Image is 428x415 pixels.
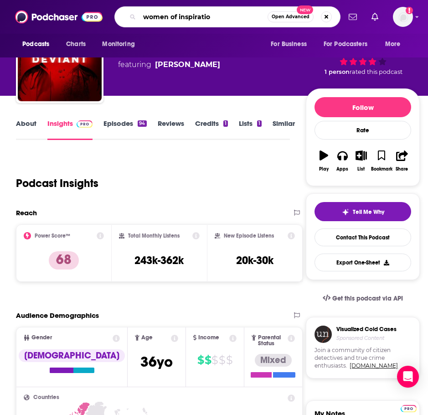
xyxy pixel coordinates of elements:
[385,38,401,51] span: More
[33,394,59,400] span: Countries
[139,10,268,24] input: Search podcasts, credits, & more...
[77,120,93,128] img: Podchaser Pro
[223,120,228,127] div: 1
[219,353,225,368] span: $
[315,228,411,246] a: Contact This Podcast
[406,7,413,14] svg: Add a profile image
[138,120,146,127] div: 94
[350,68,402,75] span: rated this podcast
[336,335,397,341] h4: Sponsored Content
[198,335,219,341] span: Income
[205,353,211,368] span: $
[16,176,98,190] h1: Podcast Insights
[258,335,286,347] span: Parental Status
[273,119,295,140] a: Similar
[315,145,333,177] button: Play
[315,97,411,117] button: Follow
[325,68,350,75] span: 1 person
[336,326,397,333] h3: Visualized Cold Cases
[224,233,274,239] h2: New Episode Listens
[211,353,218,368] span: $
[15,8,103,26] img: Podchaser - Follow, Share and Rate Podcasts
[345,9,361,25] a: Show notifications dropdown
[155,59,220,70] a: Andrew Iden
[140,353,173,371] span: 36 yo
[393,7,413,27] button: Show profile menu
[16,119,36,140] a: About
[379,36,412,53] button: open menu
[332,295,403,302] span: Get this podcast via API
[324,38,367,51] span: For Podcasters
[236,254,273,267] h3: 20k-30k
[401,405,417,412] img: Podchaser Pro
[141,335,153,341] span: Age
[333,145,352,177] button: Apps
[396,166,408,172] div: Share
[31,335,52,341] span: Gender
[268,11,314,22] button: Open AdvancedNew
[118,59,220,70] span: featuring
[264,36,318,53] button: open menu
[114,6,340,27] div: Search podcasts, credits, & more...
[371,145,393,177] button: Bookmark
[22,38,49,51] span: Podcasts
[16,208,37,217] h2: Reach
[16,36,61,53] button: open menu
[195,119,228,140] a: Credits1
[47,119,93,140] a: InsightsPodchaser Pro
[352,145,371,177] button: List
[96,36,146,53] button: open menu
[16,311,99,320] h2: Audience Demographics
[353,208,384,216] span: Tell Me Why
[393,7,413,27] img: User Profile
[226,353,232,368] span: $
[18,17,102,101] img: DEVIANT
[306,317,420,400] a: Visualized Cold CasesSponsored ContentJoin a community of citizen detectives and true crime enthu...
[336,166,348,172] div: Apps
[342,208,349,216] img: tell me why sparkle
[272,15,309,19] span: Open Advanced
[257,120,262,127] div: 1
[255,354,292,367] div: Mixed
[297,5,313,14] span: New
[271,38,307,51] span: For Business
[393,7,413,27] span: Logged in as GregKubie
[318,36,381,53] button: open menu
[315,347,411,369] span: Join a community of citizen detectives and true crime enthusiasts.
[102,38,134,51] span: Monitoring
[371,166,392,172] div: Bookmark
[66,38,86,51] span: Charts
[118,48,220,70] div: A podcast
[60,36,91,53] a: Charts
[393,145,412,177] button: Share
[368,9,382,25] a: Show notifications dropdown
[315,326,332,343] img: coldCase.18b32719.png
[315,287,410,310] a: Get this podcast via API
[319,166,329,172] div: Play
[239,119,262,140] a: Lists1
[35,233,70,239] h2: Power Score™
[357,166,365,172] div: List
[350,362,398,369] a: [DOMAIN_NAME]
[401,404,417,412] a: Pro website
[197,353,204,368] span: $
[158,119,184,140] a: Reviews
[397,366,419,388] div: Open Intercom Messenger
[103,119,146,140] a: Episodes94
[49,251,79,270] p: 68
[125,49,167,58] a: True Crime
[315,121,411,140] div: Rate
[315,254,411,271] button: Export One-Sheet
[315,202,411,221] button: tell me why sparkleTell Me Why
[134,254,184,267] h3: 243k-362k
[19,349,125,362] div: [DEMOGRAPHIC_DATA]
[128,233,180,239] h2: Total Monthly Listens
